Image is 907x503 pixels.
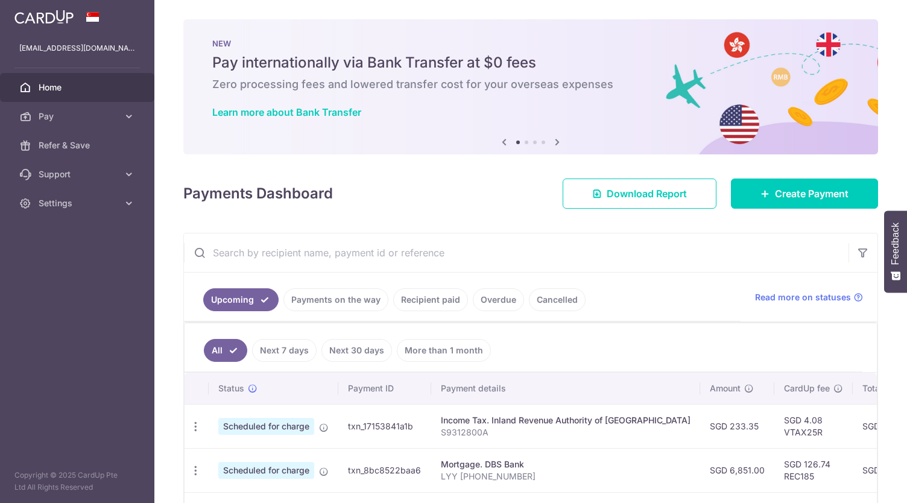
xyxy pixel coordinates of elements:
[252,339,317,362] a: Next 7 days
[212,77,849,92] h6: Zero processing fees and lowered transfer cost for your overseas expenses
[14,10,74,24] img: CardUp
[563,179,716,209] a: Download Report
[203,288,279,311] a: Upcoming
[830,467,895,497] iframe: Opens a widget where you can find more information
[218,418,314,435] span: Scheduled for charge
[441,470,691,482] p: LYY [PHONE_NUMBER]
[212,39,849,48] p: NEW
[19,42,135,54] p: [EMAIL_ADDRESS][DOMAIN_NAME]
[862,382,902,394] span: Total amt.
[212,106,361,118] a: Learn more about Bank Transfer
[529,288,586,311] a: Cancelled
[700,448,774,492] td: SGD 6,851.00
[774,448,853,492] td: SGD 126.74 REC185
[710,382,741,394] span: Amount
[338,373,431,404] th: Payment ID
[183,183,333,204] h4: Payments Dashboard
[39,139,118,151] span: Refer & Save
[755,291,863,303] a: Read more on statuses
[700,404,774,448] td: SGD 233.35
[338,404,431,448] td: txn_17153841a1b
[218,462,314,479] span: Scheduled for charge
[283,288,388,311] a: Payments on the way
[774,404,853,448] td: SGD 4.08 VTAX25R
[441,458,691,470] div: Mortgage. DBS Bank
[607,186,687,201] span: Download Report
[204,339,247,362] a: All
[431,373,700,404] th: Payment details
[338,448,431,492] td: txn_8bc8522baa6
[397,339,491,362] a: More than 1 month
[39,110,118,122] span: Pay
[775,186,849,201] span: Create Payment
[441,426,691,438] p: S9312800A
[731,179,878,209] a: Create Payment
[755,291,851,303] span: Read more on statuses
[441,414,691,426] div: Income Tax. Inland Revenue Authority of [GEOGRAPHIC_DATA]
[218,382,244,394] span: Status
[39,197,118,209] span: Settings
[884,210,907,293] button: Feedback - Show survey
[183,19,878,154] img: Bank transfer banner
[212,53,849,72] h5: Pay internationally via Bank Transfer at $0 fees
[321,339,392,362] a: Next 30 days
[784,382,830,394] span: CardUp fee
[393,288,468,311] a: Recipient paid
[890,223,901,265] span: Feedback
[39,81,118,93] span: Home
[473,288,524,311] a: Overdue
[184,233,849,272] input: Search by recipient name, payment id or reference
[39,168,118,180] span: Support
